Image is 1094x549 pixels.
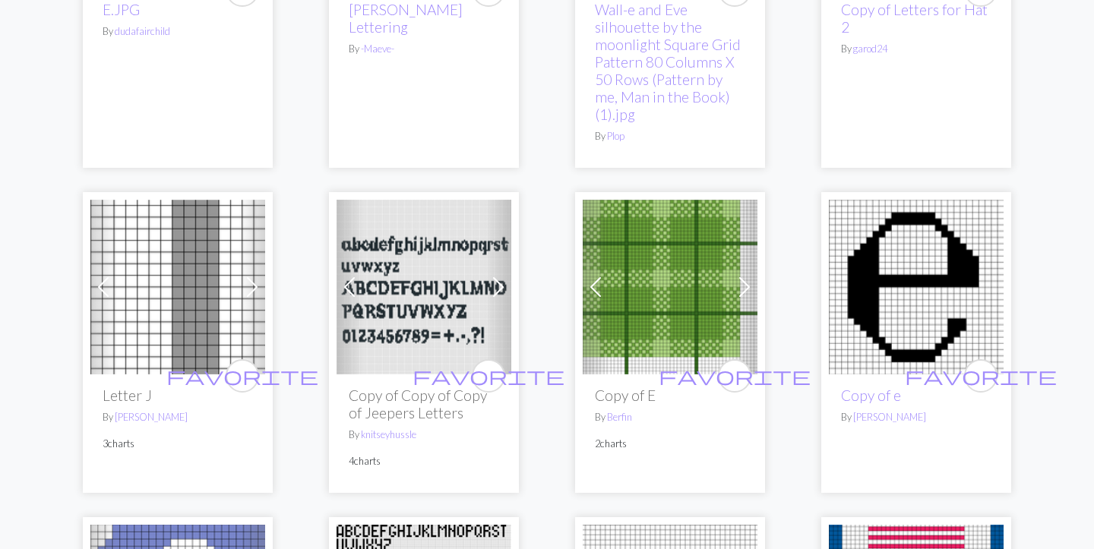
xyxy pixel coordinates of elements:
a: E.JPG [103,1,140,18]
p: By [103,24,253,39]
a: [PERSON_NAME] Lettering [349,1,463,36]
a: E [583,278,757,292]
p: By [841,410,991,424]
h2: Copy of Copy of Copy of Jeepers Letters [349,387,499,421]
a: garod24 [853,43,887,55]
a: Berfin [607,411,632,423]
i: favourite [166,361,318,391]
i: favourite [905,361,1057,391]
span: favorite [905,364,1057,387]
a: Wall-e and Eve silhouette by the moonlight Square Grid Pattern 80 Columns X 50 Rows (Pattern by m... [595,1,741,123]
h2: Letter J [103,387,253,404]
a: Plop [607,130,624,142]
p: By [103,410,253,424]
button: favourite [226,359,259,393]
a: Copy of Letters for Hat 2 [841,1,988,36]
p: By [595,129,745,144]
p: By [349,428,499,442]
img: e [829,200,1004,374]
h2: Copy of E [595,387,745,404]
span: favorite [166,364,318,387]
a: [PERSON_NAME] [853,411,926,423]
button: favourite [472,359,505,393]
img: Letter J [90,200,265,374]
a: Jeepers - Sizes 1-3 [337,278,511,292]
button: favourite [964,359,998,393]
p: By [841,42,991,56]
p: By [349,42,499,56]
a: knitseyhussle [361,428,416,440]
button: favourite [718,359,751,393]
i: favourite [659,361,811,391]
span: favorite [413,364,564,387]
a: Letter J [90,278,265,292]
a: [PERSON_NAME] [115,411,188,423]
a: dudafairchild [115,25,170,37]
a: Copy of e [841,387,901,404]
p: 3 charts [103,437,253,451]
img: E [583,200,757,374]
a: -Maeve- [361,43,394,55]
p: 2 charts [595,437,745,451]
i: favourite [413,361,564,391]
a: e [829,278,1004,292]
span: favorite [659,364,811,387]
p: By [595,410,745,424]
p: 4 charts [349,454,499,469]
img: Jeepers - Sizes 1-3 [337,200,511,374]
